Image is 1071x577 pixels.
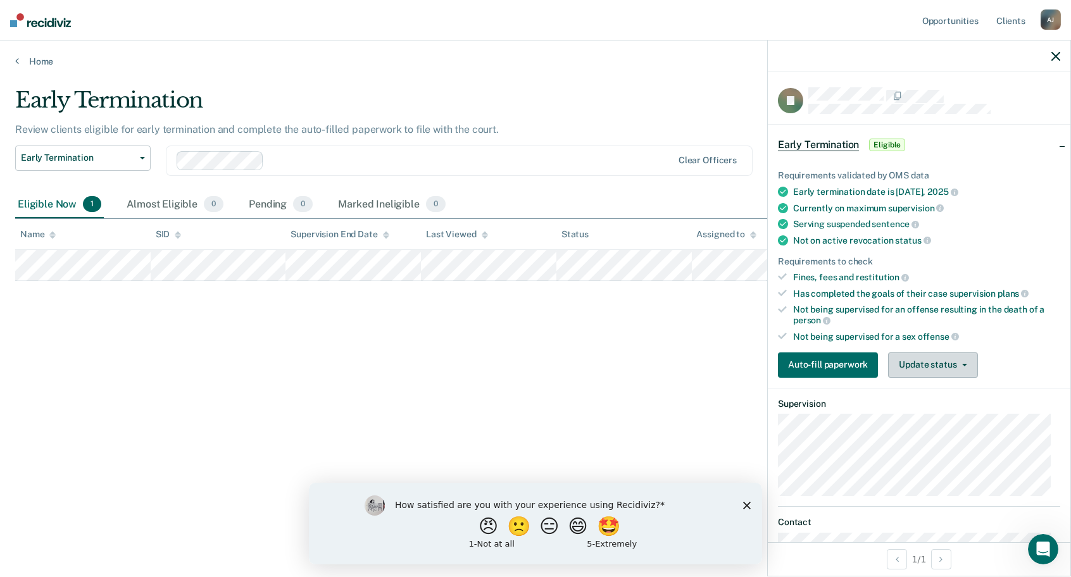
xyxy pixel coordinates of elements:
[778,256,1060,267] div: Requirements to check
[778,517,1060,528] dt: Contact
[793,271,1060,283] div: Fines, fees and
[679,155,737,166] div: Clear officers
[335,191,448,219] div: Marked Ineligible
[778,352,878,378] button: Auto-fill paperwork
[918,332,959,342] span: offense
[561,229,589,240] div: Status
[793,202,1060,214] div: Currently on maximum
[426,196,446,213] span: 0
[768,542,1070,576] div: 1 / 1
[896,235,931,245] span: status
[998,288,1029,299] span: plans
[888,352,977,378] button: Update status
[15,123,499,135] p: Review clients eligible for early termination and complete the auto-filled paperwork to file with...
[1028,534,1058,564] iframe: Intercom live chat
[793,218,1060,230] div: Serving suspended
[291,229,389,240] div: Supervision End Date
[10,13,71,27] img: Recidiviz
[20,229,56,240] div: Name
[1041,9,1061,30] div: A J
[156,229,182,240] div: SID
[204,196,223,213] span: 0
[309,483,762,564] iframe: Survey by Kim from Recidiviz
[887,549,907,569] button: Previous Opportunity
[931,549,951,569] button: Next Opportunity
[793,315,830,325] span: person
[15,56,1056,67] a: Home
[869,139,905,151] span: Eligible
[293,196,313,213] span: 0
[21,152,135,163] span: Early Termination
[778,139,859,151] span: Early Termination
[768,125,1070,165] div: Early TerminationEligible
[83,196,101,213] span: 1
[793,331,1060,342] div: Not being supervised for a sex
[856,272,909,282] span: restitution
[426,229,487,240] div: Last Viewed
[888,203,944,213] span: supervision
[793,235,1060,246] div: Not on active revocation
[778,352,883,378] a: Navigate to form link
[15,87,818,123] div: Early Termination
[872,219,920,229] span: sentence
[15,191,104,219] div: Eligible Now
[778,170,1060,181] div: Requirements validated by OMS data
[793,288,1060,299] div: Has completed the goals of their case supervision
[124,191,226,219] div: Almost Eligible
[927,187,958,197] span: 2025
[793,304,1060,326] div: Not being supervised for an offense resulting in the death of a
[793,186,1060,197] div: Early termination date is [DATE],
[778,399,1060,409] dt: Supervision
[246,191,315,219] div: Pending
[697,229,756,240] div: Assigned to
